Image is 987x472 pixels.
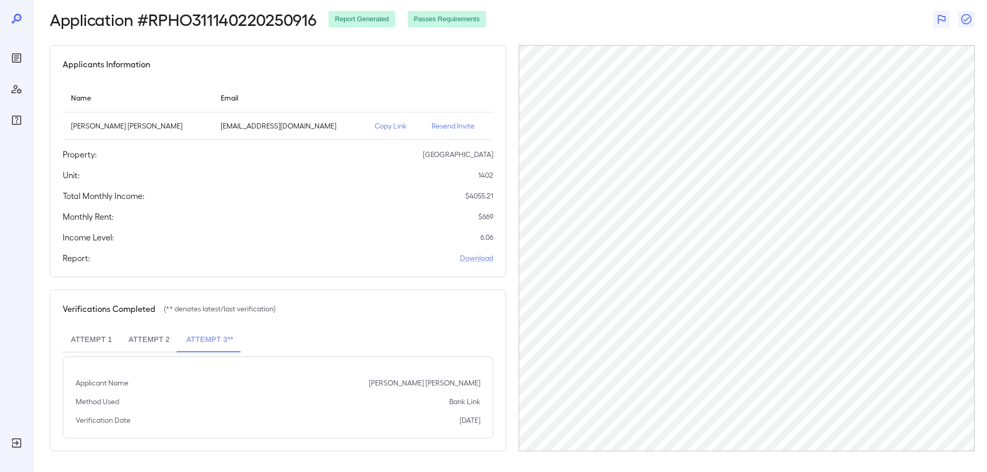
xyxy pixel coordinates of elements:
p: $ 669 [478,211,493,222]
th: Name [63,83,212,112]
h5: Monthly Rent: [63,210,114,223]
div: Manage Users [8,81,25,97]
h5: Property: [63,148,97,161]
p: Resend Invite [432,121,484,131]
p: (** denotes latest/last verification) [164,304,276,314]
p: [PERSON_NAME] [PERSON_NAME] [71,121,204,131]
div: Reports [8,50,25,66]
span: Report Generated [328,15,395,24]
p: [GEOGRAPHIC_DATA] [423,149,493,160]
div: FAQ [8,112,25,128]
p: [DATE] [460,415,480,425]
table: simple table [63,83,493,140]
h5: Unit: [63,169,80,181]
div: Log Out [8,435,25,451]
h5: Applicants Information [63,58,150,70]
p: Bank Link [449,396,480,407]
button: Flag Report [933,11,950,27]
th: Email [212,83,367,112]
span: Passes Requirements [408,15,486,24]
button: Close Report [958,11,975,27]
p: Verification Date [76,415,131,425]
p: 6.06 [480,232,493,242]
button: Attempt 3** [178,327,242,352]
h5: Income Level: [63,231,114,244]
button: Attempt 1 [63,327,120,352]
h2: Application # RPHO311140220250916 [50,10,316,28]
p: 1402 [478,170,493,180]
p: Method Used [76,396,119,407]
h5: Verifications Completed [63,303,155,315]
p: Copy Link [375,121,415,131]
button: Attempt 2 [120,327,178,352]
h5: Report: [63,252,90,264]
p: $ 4055.21 [465,191,493,201]
a: Download [460,253,493,263]
p: Applicant Name [76,378,128,388]
h5: Total Monthly Income: [63,190,145,202]
p: [PERSON_NAME] [PERSON_NAME] [369,378,480,388]
p: [EMAIL_ADDRESS][DOMAIN_NAME] [221,121,359,131]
